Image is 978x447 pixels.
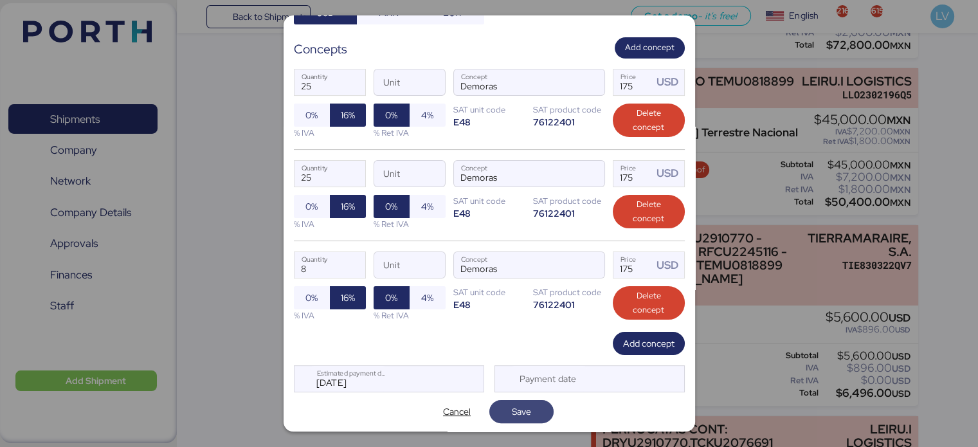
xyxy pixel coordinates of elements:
[410,104,446,127] button: 4%
[330,286,366,309] button: 16%
[533,207,605,219] div: 76122401
[533,298,605,311] div: 76122401
[305,199,318,214] span: 0%
[341,107,355,123] span: 16%
[453,207,525,219] div: E48
[385,199,397,214] span: 0%
[330,195,366,218] button: 16%
[341,199,355,214] span: 16%
[613,104,685,137] button: Delete concept
[410,195,446,218] button: 4%
[294,218,366,230] div: % IVA
[374,69,445,95] input: Unit
[330,104,366,127] button: 16%
[374,286,410,309] button: 0%
[577,255,604,282] button: ConceptConcept
[613,252,653,278] input: Price
[374,127,446,139] div: % Ret IVA
[385,290,397,306] span: 0%
[443,404,471,419] span: Cancel
[453,116,525,128] div: E48
[533,286,605,298] div: SAT product code
[489,400,554,423] button: Save
[294,286,330,309] button: 0%
[341,290,355,306] span: 16%
[512,404,531,419] span: Save
[410,286,446,309] button: 4%
[421,290,433,306] span: 4%
[305,107,318,123] span: 0%
[657,165,684,181] div: USD
[294,40,347,59] div: Concepts
[294,195,330,218] button: 0%
[613,195,685,228] button: Delete concept
[625,41,675,55] span: Add concept
[613,286,685,320] button: Delete concept
[613,161,653,187] input: Price
[294,309,366,322] div: % IVA
[623,289,675,317] span: Delete concept
[454,252,574,278] input: Concept
[613,69,653,95] input: Price
[577,72,604,99] button: ConceptConcept
[374,218,446,230] div: % Ret IVA
[294,104,330,127] button: 0%
[454,69,574,95] input: Concept
[374,161,445,187] input: Unit
[421,107,433,123] span: 4%
[425,400,489,423] button: Cancel
[453,195,525,207] div: SAT unit code
[374,252,445,278] input: Unit
[657,74,684,90] div: USD
[533,104,605,116] div: SAT product code
[294,69,365,95] input: Quantity
[623,197,675,226] span: Delete concept
[453,286,525,298] div: SAT unit code
[533,116,605,128] div: 76122401
[657,257,684,273] div: USD
[374,104,410,127] button: 0%
[454,161,574,187] input: Concept
[374,309,446,322] div: % Ret IVA
[453,104,525,116] div: SAT unit code
[623,106,675,134] span: Delete concept
[533,195,605,207] div: SAT product code
[294,161,365,187] input: Quantity
[374,195,410,218] button: 0%
[421,199,433,214] span: 4%
[385,107,397,123] span: 0%
[577,163,604,190] button: ConceptConcept
[294,252,365,278] input: Quantity
[305,290,318,306] span: 0%
[615,37,685,59] button: Add concept
[294,127,366,139] div: % IVA
[613,332,685,355] button: Add concept
[453,298,525,311] div: E48
[623,336,675,351] span: Add concept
